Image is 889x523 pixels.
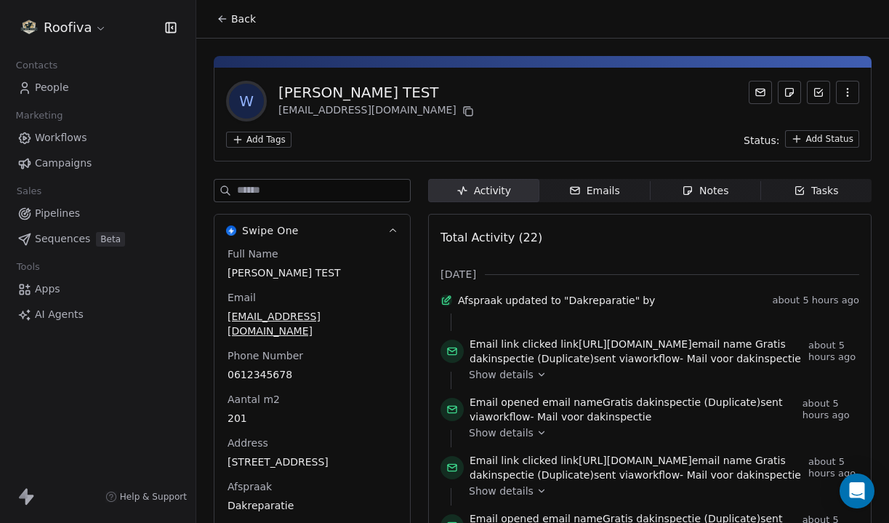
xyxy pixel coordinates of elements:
span: link email name sent via workflow - [470,453,802,482]
span: Contacts [9,55,64,76]
span: Afspraak [225,479,275,494]
span: Mail voor dakinspectie [687,353,801,364]
span: Back [231,12,256,26]
div: [PERSON_NAME] TEST [278,82,477,103]
a: Apps [12,277,184,301]
span: Mail voor dakinspectie [687,469,801,481]
span: Email [225,290,259,305]
span: Apps [35,282,60,297]
a: Show details [469,484,849,498]
span: [PERSON_NAME] TEST [228,266,397,280]
span: People [35,80,69,95]
span: by [643,293,655,308]
span: Email link clicked [470,455,558,466]
span: [EMAIL_ADDRESS][DOMAIN_NAME] [228,309,397,338]
div: Open Intercom Messenger [840,474,874,508]
a: Workflows [12,126,184,150]
div: Emails [569,183,620,199]
span: Afspraak [458,293,502,308]
span: Sequences [35,231,90,247]
span: Pipelines [35,206,80,221]
span: about 5 hours ago [808,340,859,363]
span: W [229,84,264,119]
img: Swipe One [226,225,236,236]
div: Tasks [794,183,839,199]
a: Campaigns [12,151,184,175]
span: [URL][DOMAIN_NAME] [579,338,692,350]
span: about 5 hours ago [808,456,859,479]
button: Add Tags [226,132,291,148]
span: Total Activity (22) [441,231,542,244]
span: Sales [10,180,48,202]
div: [EMAIL_ADDRESS][DOMAIN_NAME] [278,103,477,120]
span: Swipe One [242,223,299,238]
a: Help & Support [105,491,187,503]
span: Aantal m2 [225,392,283,407]
span: Beta [96,232,125,247]
a: Pipelines [12,201,184,225]
span: updated to [505,293,561,308]
span: Show details [469,426,534,440]
span: email name sent via workflow - [470,395,797,424]
span: Email link clicked [470,338,558,350]
span: Gratis dakinspectie (Duplicate) [603,396,760,408]
span: Email opened [470,396,539,408]
span: Help & Support [120,491,187,503]
span: Show details [469,367,534,382]
span: 201 [228,411,397,426]
span: [DATE] [441,267,476,282]
a: People [12,76,184,100]
span: Dakreparatie [228,498,397,513]
button: Back [208,6,265,32]
button: Add Status [785,130,859,148]
span: about 5 hours ago [773,295,859,306]
button: Swipe OneSwipe One [214,215,410,247]
span: Campaigns [35,156,92,171]
span: Roofiva [44,18,92,37]
span: Phone Number [225,348,306,363]
span: Status: [744,133,779,148]
span: 0612345678 [228,367,397,382]
span: [URL][DOMAIN_NAME] [579,455,692,466]
div: Notes [682,183,728,199]
button: Roofiva [17,15,110,40]
img: Roofiva%20logo%20flavicon.png [20,19,38,36]
span: link email name sent via workflow - [470,337,802,366]
a: Show details [469,367,849,382]
span: Show details [469,484,534,498]
span: Mail voor dakinspectie [537,411,651,423]
a: AI Agents [12,303,184,327]
a: SequencesBeta [12,227,184,251]
span: AI Agents [35,307,84,322]
span: Marketing [9,105,69,127]
span: Tools [10,256,46,278]
a: Show details [469,426,849,440]
span: about 5 hours ago [802,398,859,421]
span: [STREET_ADDRESS] [228,455,397,469]
span: "Dakreparatie" [564,293,640,308]
span: Workflows [35,130,87,145]
span: Address [225,436,271,450]
span: Full Name [225,247,281,261]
